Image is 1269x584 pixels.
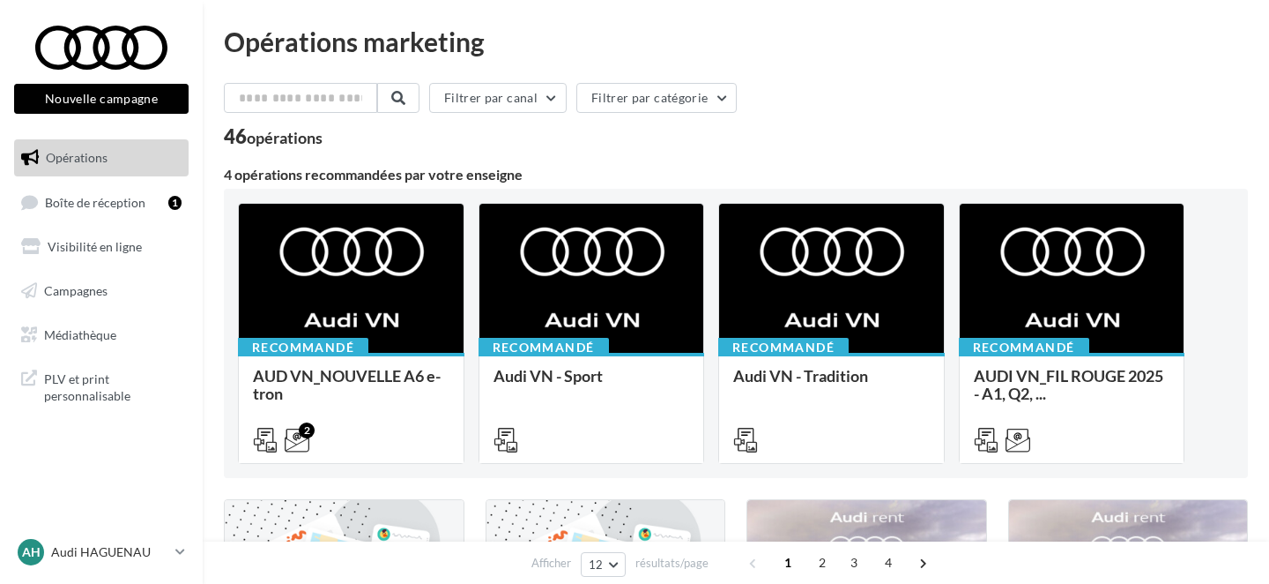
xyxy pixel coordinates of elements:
[44,326,116,341] span: Médiathèque
[11,228,192,266] a: Visibilité en ligne
[44,283,108,298] span: Campagnes
[238,338,368,357] div: Recommandé
[774,549,802,577] span: 1
[840,549,868,577] span: 3
[11,360,192,412] a: PLV et print personnalisable
[11,139,192,176] a: Opérations
[46,150,108,165] span: Opérations
[959,338,1089,357] div: Recommandé
[22,543,41,561] span: AH
[253,366,441,403] span: AUD VN_NOUVELLE A6 e-tron
[479,338,609,357] div: Recommandé
[429,83,567,113] button: Filtrer par canal
[14,535,189,569] a: AH Audi HAGUENAU
[224,28,1248,55] div: Opérations marketing
[974,366,1163,403] span: AUDI VN_FIL ROUGE 2025 - A1, Q2, ...
[51,543,168,561] p: Audi HAGUENAU
[247,130,323,146] div: opérations
[733,366,868,386] span: Audi VN - Tradition
[44,367,182,405] span: PLV et print personnalisable
[48,239,142,254] span: Visibilité en ligne
[168,196,182,210] div: 1
[576,83,737,113] button: Filtrer par catégorie
[718,338,849,357] div: Recommandé
[493,366,603,386] span: Audi VN - Sport
[11,317,192,354] a: Médiathèque
[635,555,709,572] span: résultats/page
[581,552,626,577] button: 12
[224,127,323,146] div: 46
[874,549,902,577] span: 4
[808,549,836,577] span: 2
[11,183,192,221] a: Boîte de réception1
[45,194,145,209] span: Boîte de réception
[14,84,189,114] button: Nouvelle campagne
[224,168,1248,182] div: 4 opérations recommandées par votre enseigne
[11,273,192,310] a: Campagnes
[589,558,604,572] span: 12
[531,555,571,572] span: Afficher
[299,423,315,438] div: 2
